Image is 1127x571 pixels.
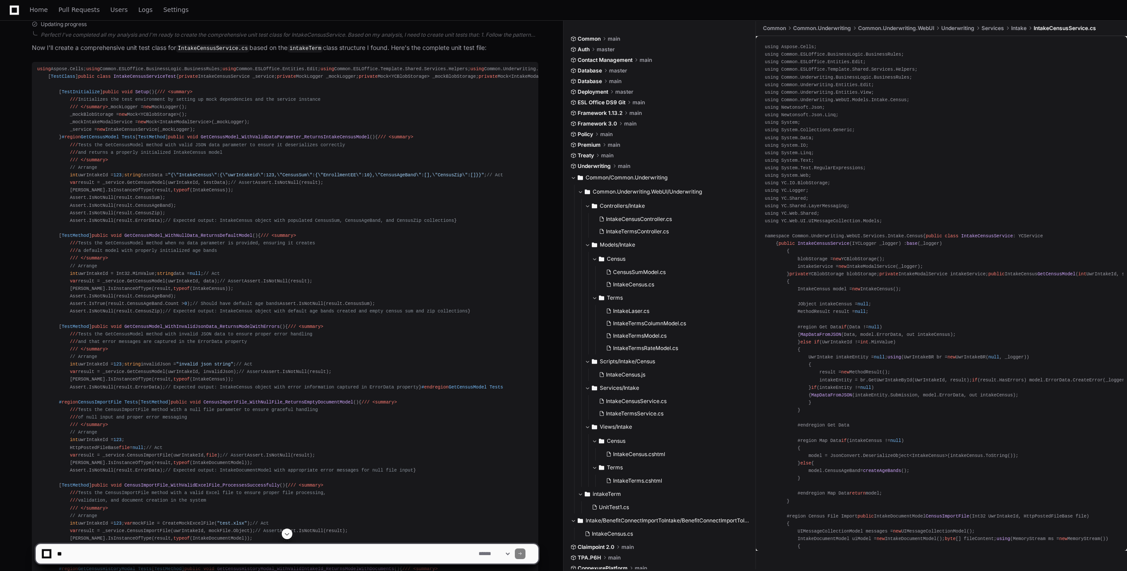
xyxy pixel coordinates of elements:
[168,172,484,178] span: "{\"IntakeCensus\":{\"uwrIntakeid\":123,\"CensusSum\":{\"EnrollmentEE\":10},\"CensusAgeBand\":[],...
[588,501,744,514] button: UnitTest1.cs
[877,332,901,337] span: ErrorData
[51,74,75,79] span: TestClass
[615,88,633,95] span: master
[828,67,849,72] span: Template
[597,46,615,53] span: master
[70,150,78,155] span: ///
[389,134,413,140] span: <summary>
[800,143,805,148] span: IO
[595,213,744,225] button: IntakeCensusController.cs
[849,369,882,375] span: MethodResult
[599,293,604,303] svg: Directory
[1034,25,1096,32] span: IntakeCensusService.cs
[32,43,538,53] p: Now I'll create a comprehensive unit test class for based on the class structure I found. Here's ...
[800,127,830,133] span: Collections
[613,477,662,484] span: IntakeTerms.cshtml
[122,89,133,95] span: void
[809,218,860,224] span: UIMessageCollection
[58,7,100,12] span: Pull Requests
[168,134,184,140] span: public
[793,25,851,32] span: Common.Underwriting
[600,241,635,248] span: Models/Intake
[860,82,871,88] span: Edit
[585,199,749,213] button: Controllers/Intake
[606,371,645,378] span: IntakeCensus.js
[124,233,253,238] span: GetCensusModel_WithNullData_ReturnsDefaultModel
[239,369,263,374] span: // Assert
[888,233,904,239] span: Intake
[790,203,806,209] span: Shared
[624,120,636,127] span: main
[179,74,198,79] span: private
[585,238,749,252] button: Models/Intake
[600,423,632,430] span: Views/Intake
[592,422,597,432] svg: Directory
[640,57,652,64] span: main
[70,180,78,185] span: var
[124,362,141,367] span: string
[828,52,863,57] span: BusinessLogic
[828,59,849,65] span: Entities
[138,7,153,12] span: Logs
[800,75,833,80] span: Underwriting
[187,134,198,140] span: void
[613,269,666,276] span: CensusSumModel.cs
[299,324,323,329] span: <summary>
[70,263,97,269] span: // Arrange
[578,515,583,526] svg: Directory
[157,271,173,276] span: string
[613,320,686,327] span: IntakeTermsColumnModel.cs
[868,324,879,330] span: null
[135,89,149,95] span: Setup
[70,278,78,284] span: var
[578,99,625,106] span: ESL Office DS9 Git
[578,487,749,501] button: intakeTerm
[593,491,621,498] span: intakeTerm
[907,241,918,246] span: base
[602,317,744,330] button: IntakeTermsColumnModel.cs
[61,89,100,95] span: TestInitialize
[800,44,814,49] span: Cells
[763,25,786,32] span: Common
[592,383,597,393] svg: Directory
[595,225,744,238] button: IntakeTermsController.cs
[287,45,323,53] code: intakeTerm
[790,218,797,224] span: Web
[92,324,108,329] span: public
[841,324,847,330] span: if
[871,67,893,72] span: Services
[797,241,849,246] span: IntakeCensusService
[138,134,165,140] span: TestMethod
[601,152,613,159] span: main
[92,324,285,329] span: ()
[860,286,893,292] span: IntakeCensus
[860,339,868,345] span: int
[852,286,860,292] span: new
[860,90,871,95] span: View
[220,278,244,284] span: // Assert
[1037,271,1075,277] span: GetCensusModel
[61,324,89,329] span: TestMethod
[800,59,824,65] span: ESLOffice
[800,339,811,345] span: else
[618,163,630,170] span: main
[578,46,590,53] span: Auth
[471,66,484,72] span: using
[871,339,893,345] span: MinValue
[138,119,146,125] span: new
[945,233,958,239] span: class
[852,97,869,103] span: Models
[863,233,885,239] span: Services
[176,45,249,53] code: IntakeCensusService.cs
[609,78,621,85] span: main
[825,112,836,118] span: Linq
[571,171,749,185] button: Common/Common.Underwriting
[70,142,78,148] span: ///
[41,31,538,38] div: Perfect! I've completed all my analysis and I'm ready to create the comprehensive unit test class...
[70,172,78,178] span: int
[41,21,87,28] span: Updating progress
[833,256,841,262] span: new
[956,354,986,360] span: UwrIntakeBR
[97,74,111,79] span: class
[600,131,613,138] span: main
